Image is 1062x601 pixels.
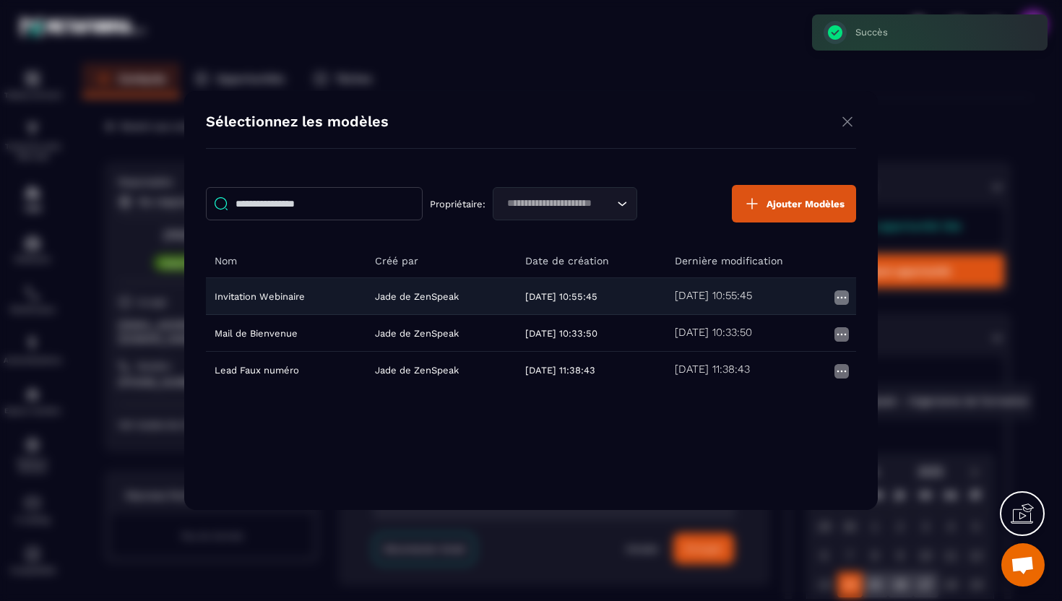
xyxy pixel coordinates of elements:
td: [DATE] 10:55:45 [517,278,667,315]
span: Ajouter Modèles [767,199,845,209]
th: Nom [206,244,366,278]
button: Ajouter Modèles [732,185,856,222]
td: [DATE] 11:38:43 [517,352,667,389]
th: Créé par [366,244,517,278]
div: Ouvrir le chat [1001,543,1045,587]
td: Jade de ZenSpeak [366,352,517,389]
h5: [DATE] 10:33:50 [675,326,752,340]
h5: [DATE] 11:38:43 [675,363,750,377]
td: Jade de ZenSpeak [366,278,517,315]
img: more icon [833,326,850,343]
td: Lead Faux numéro [206,352,366,389]
input: Search for option [502,196,613,212]
th: Dernière modification [666,244,856,278]
div: Search for option [493,187,637,220]
td: [DATE] 10:33:50 [517,315,667,352]
th: Date de création [517,244,667,278]
h4: Sélectionnez les modèles [206,113,389,134]
td: Mail de Bienvenue [206,315,366,352]
td: Jade de ZenSpeak [366,315,517,352]
img: more icon [833,289,850,306]
td: Invitation Webinaire [206,278,366,315]
p: Propriétaire: [430,199,485,209]
img: plus [743,195,761,212]
img: close [839,113,856,131]
h5: [DATE] 10:55:45 [675,289,752,303]
img: more icon [833,363,850,380]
